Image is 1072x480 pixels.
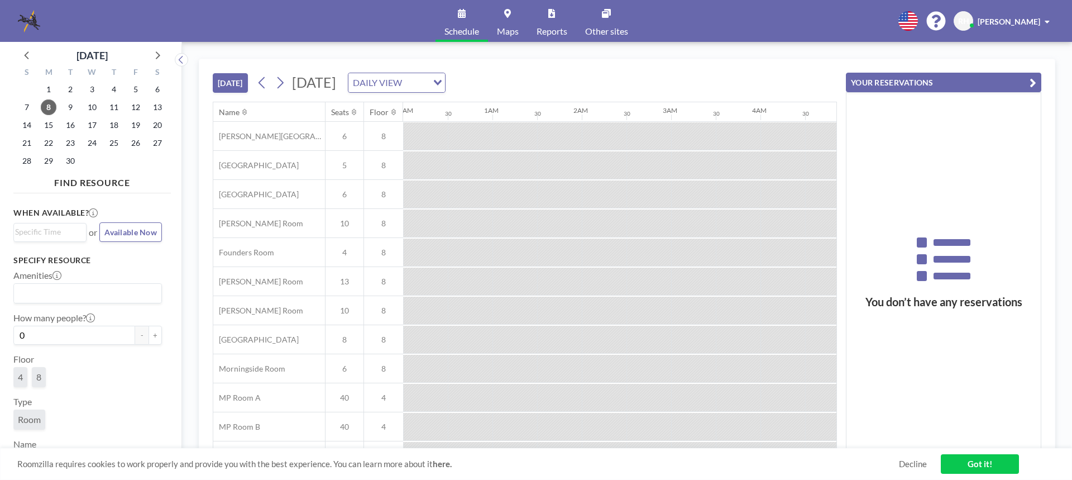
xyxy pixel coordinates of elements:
span: Thursday, September 4, 2025 [106,82,122,97]
div: T [103,66,125,80]
span: Monday, September 15, 2025 [41,117,56,133]
span: Other sites [585,27,628,36]
span: [PERSON_NAME] Room [213,306,303,316]
span: Available Now [104,227,157,237]
span: Wednesday, September 17, 2025 [84,117,100,133]
span: 6 [326,364,363,374]
h3: Specify resource [13,255,162,265]
span: Thursday, September 18, 2025 [106,117,122,133]
div: 30 [713,110,720,117]
span: 40 [326,393,363,403]
div: Seats [331,107,349,117]
a: Decline [899,459,927,469]
span: Saturday, September 20, 2025 [150,117,165,133]
span: Sunday, September 7, 2025 [19,99,35,115]
span: 8 [364,248,403,258]
span: Saturday, September 6, 2025 [150,82,165,97]
input: Search for option [15,226,80,238]
span: Sunday, September 14, 2025 [19,117,35,133]
span: [PERSON_NAME] Room [213,277,303,287]
span: Monday, September 22, 2025 [41,135,56,151]
span: [PERSON_NAME][GEOGRAPHIC_DATA] [213,131,325,141]
h4: FIND RESOURCE [13,173,171,188]
span: Sunday, September 21, 2025 [19,135,35,151]
span: RH [958,16,969,26]
span: or [89,227,97,238]
a: Got it! [941,454,1019,474]
span: Founders Room [213,248,274,258]
span: Schedule [444,27,479,36]
div: 4AM [752,106,767,115]
span: 8 [364,364,403,374]
div: Search for option [348,73,445,92]
span: DAILY VIEW [351,75,404,90]
span: Saturday, September 13, 2025 [150,99,165,115]
span: 8 [326,335,363,345]
span: Room [18,414,41,425]
span: 8 [364,277,403,287]
div: Floor [370,107,389,117]
span: [DATE] [292,74,336,91]
div: 30 [802,110,809,117]
div: 3AM [663,106,677,115]
div: W [82,66,103,80]
span: 8 [364,335,403,345]
span: [PERSON_NAME] [978,17,1040,26]
span: MP Room B [213,422,260,432]
span: 6 [326,131,363,141]
span: 6 [326,189,363,199]
span: 10 [326,306,363,316]
div: [DATE] [76,47,108,63]
span: 13 [326,277,363,287]
span: Monday, September 8, 2025 [41,99,56,115]
h3: You don’t have any reservations [846,295,1041,309]
input: Search for option [15,286,155,301]
div: 1AM [484,106,499,115]
span: Wednesday, September 24, 2025 [84,135,100,151]
div: 30 [445,110,452,117]
label: Type [13,396,32,407]
span: 4 [326,248,363,258]
button: + [149,326,162,345]
span: 8 [36,372,41,383]
button: - [135,326,149,345]
span: Thursday, September 11, 2025 [106,99,122,115]
span: Tuesday, September 23, 2025 [63,135,78,151]
span: Morningside Room [213,364,285,374]
label: How many people? [13,312,95,324]
span: Tuesday, September 9, 2025 [63,99,78,115]
span: Monday, September 29, 2025 [41,153,56,169]
span: [GEOGRAPHIC_DATA] [213,189,299,199]
div: Search for option [14,224,86,240]
span: Tuesday, September 16, 2025 [63,117,78,133]
span: Friday, September 19, 2025 [128,117,143,133]
div: 30 [534,110,541,117]
button: Available Now [99,222,162,242]
span: Friday, September 5, 2025 [128,82,143,97]
span: Friday, September 12, 2025 [128,99,143,115]
label: Floor [13,354,34,365]
span: Saturday, September 27, 2025 [150,135,165,151]
div: Name [219,107,240,117]
div: 30 [624,110,630,117]
div: 2AM [573,106,588,115]
input: Search for option [405,75,427,90]
img: organization-logo [18,10,40,32]
div: S [146,66,168,80]
div: Search for option [14,284,161,303]
span: 10 [326,218,363,229]
span: 8 [364,131,403,141]
span: [GEOGRAPHIC_DATA] [213,335,299,345]
span: 4 [364,422,403,432]
span: 8 [364,160,403,170]
label: Amenities [13,270,61,281]
span: [PERSON_NAME] Room [213,218,303,229]
label: Name [13,439,36,450]
span: 4 [18,372,23,383]
span: Maps [497,27,519,36]
span: 8 [364,306,403,316]
div: F [125,66,146,80]
div: S [16,66,38,80]
span: Roomzilla requires cookies to work properly and provide you with the best experience. You can lea... [17,459,899,469]
span: Reports [537,27,567,36]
